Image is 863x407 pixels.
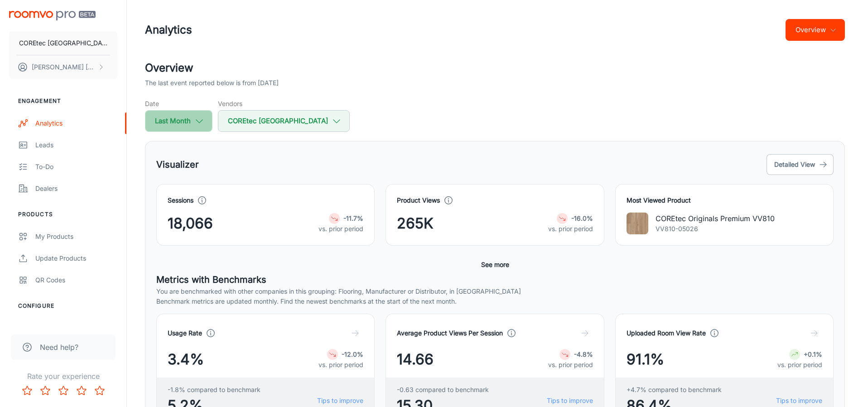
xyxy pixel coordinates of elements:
[40,342,78,353] span: Need help?
[574,350,593,358] strong: -4.8%
[35,275,117,285] div: QR Codes
[804,350,822,358] strong: +0.1%
[168,213,213,234] span: 18,066
[9,11,96,20] img: Roomvo PRO Beta
[35,118,117,128] div: Analytics
[397,195,440,205] h4: Product Views
[145,110,212,132] button: Last Month
[32,62,96,72] p: [PERSON_NAME] [PERSON_NAME]
[218,99,350,108] h5: Vendors
[627,328,706,338] h4: Uploaded Room View Rate
[397,385,489,395] span: -0.63 compared to benchmark
[168,349,204,370] span: 3.4%
[656,224,775,234] p: VV810-05026
[397,349,434,370] span: 14.66
[767,154,834,175] button: Detailed View
[145,60,845,76] h2: Overview
[145,99,212,108] h5: Date
[627,213,648,234] img: COREtec Originals Premium VV810
[168,385,260,395] span: -1.8% compared to benchmark
[35,184,117,194] div: Dealers
[627,385,722,395] span: +4.7% compared to benchmark
[547,396,593,406] a: Tips to improve
[156,296,834,306] p: Benchmark metrics are updated monthly. Find the newest benchmarks at the start of the next month.
[343,214,363,222] strong: -11.7%
[72,382,91,400] button: Rate 4 star
[318,360,363,370] p: vs. prior period
[18,382,36,400] button: Rate 1 star
[35,232,117,242] div: My Products
[145,78,279,88] p: The last event reported below is from [DATE]
[7,371,119,382] p: Rate your experience
[36,382,54,400] button: Rate 2 star
[548,224,593,234] p: vs. prior period
[19,38,107,48] p: COREtec [GEOGRAPHIC_DATA]
[627,195,822,205] h4: Most Viewed Product
[318,224,363,234] p: vs. prior period
[218,110,350,132] button: COREtec [GEOGRAPHIC_DATA]
[156,273,834,286] h5: Metrics with Benchmarks
[627,349,664,370] span: 91.1%
[397,328,503,338] h4: Average Product Views Per Session
[777,360,822,370] p: vs. prior period
[156,286,834,296] p: You are benchmarked with other companies in this grouping: Flooring, Manufacturer or Distributor,...
[156,158,199,171] h5: Visualizer
[35,253,117,263] div: Update Products
[548,360,593,370] p: vs. prior period
[571,214,593,222] strong: -16.0%
[656,213,775,224] p: COREtec Originals Premium VV810
[168,195,193,205] h4: Sessions
[35,140,117,150] div: Leads
[776,396,822,406] a: Tips to improve
[35,162,117,172] div: To-do
[317,396,363,406] a: Tips to improve
[786,19,845,41] button: Overview
[477,257,513,273] button: See more
[54,382,72,400] button: Rate 3 star
[9,55,117,79] button: [PERSON_NAME] [PERSON_NAME]
[91,382,109,400] button: Rate 5 star
[397,213,434,234] span: 265K
[9,31,117,55] button: COREtec [GEOGRAPHIC_DATA]
[145,22,192,38] h1: Analytics
[35,323,110,333] div: Rooms
[168,328,202,338] h4: Usage Rate
[342,350,363,358] strong: -12.0%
